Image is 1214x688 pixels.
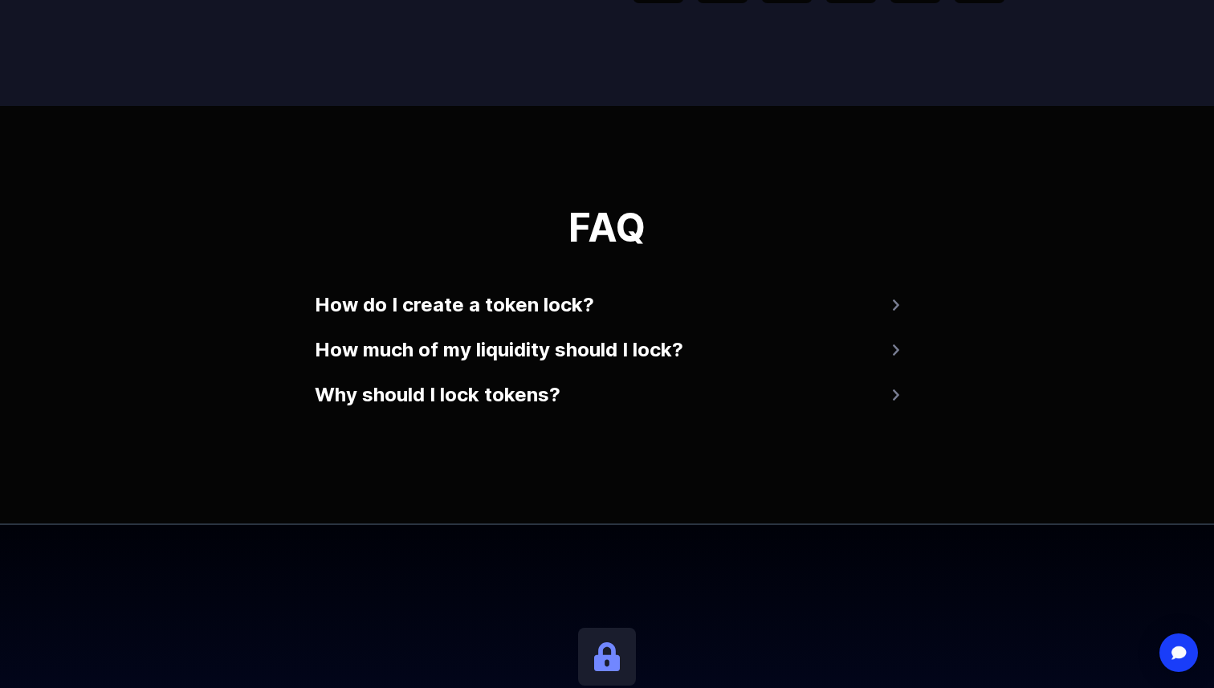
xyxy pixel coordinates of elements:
[315,209,899,247] h3: FAQ
[1159,633,1198,672] div: Open Intercom Messenger
[315,286,899,324] button: How do I create a token lock?
[315,331,899,369] button: How much of my liquidity should I lock?
[315,376,899,414] button: Why should I lock tokens?
[578,628,636,686] img: icon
